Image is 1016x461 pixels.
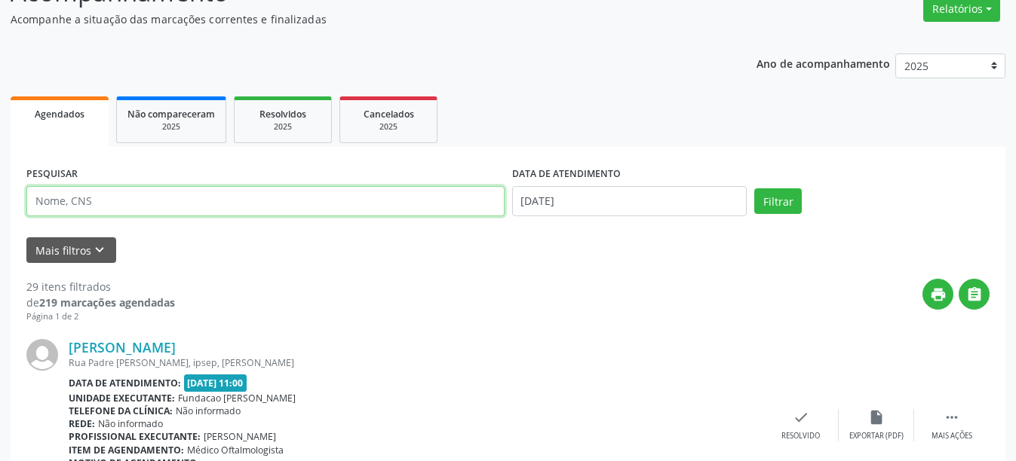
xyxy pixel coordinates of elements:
button: Mais filtroskeyboard_arrow_down [26,237,116,264]
strong: 219 marcações agendadas [39,295,175,310]
b: Profissional executante: [69,430,201,443]
span: Fundacao [PERSON_NAME] [178,392,296,405]
div: Página 1 de 2 [26,310,175,323]
span: Médico Oftalmologista [187,444,284,456]
div: Rua Padre [PERSON_NAME], ipsep, [PERSON_NAME] [69,356,763,369]
a: [PERSON_NAME] [69,339,176,356]
img: img [26,339,58,371]
b: Rede: [69,417,95,430]
div: 29 itens filtrados [26,279,175,295]
div: 2025 [351,121,426,133]
i: print [930,286,947,303]
p: Ano de acompanhamento [757,53,890,72]
i: keyboard_arrow_down [91,242,108,258]
span: Agendados [35,108,84,121]
button: print [922,279,953,310]
label: DATA DE ATENDIMENTO [512,163,621,186]
label: PESQUISAR [26,163,78,186]
p: Acompanhe a situação das marcações correntes e finalizadas [11,11,707,27]
span: Resolvidos [259,108,306,121]
i:  [944,409,960,426]
span: Não informado [98,417,163,430]
i: check [793,409,809,426]
span: Cancelados [364,108,414,121]
span: Não compareceram [127,108,215,121]
i:  [966,286,983,303]
button: Filtrar [754,188,802,214]
span: [PERSON_NAME] [204,430,276,443]
b: Unidade executante: [69,392,175,405]
input: Nome, CNS [26,186,505,216]
div: 2025 [245,121,321,133]
div: 2025 [127,121,215,133]
b: Data de atendimento: [69,377,181,389]
span: Não informado [176,405,241,417]
div: de [26,295,175,310]
button:  [959,279,990,310]
i: insert_drive_file [868,409,885,426]
div: Exportar (PDF) [849,431,904,441]
span: [DATE] 11:00 [184,374,247,392]
b: Telefone da clínica: [69,405,173,417]
b: Item de agendamento: [69,444,184,456]
div: Mais ações [932,431,972,441]
div: Resolvido [781,431,820,441]
input: Selecione um intervalo [512,186,747,216]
